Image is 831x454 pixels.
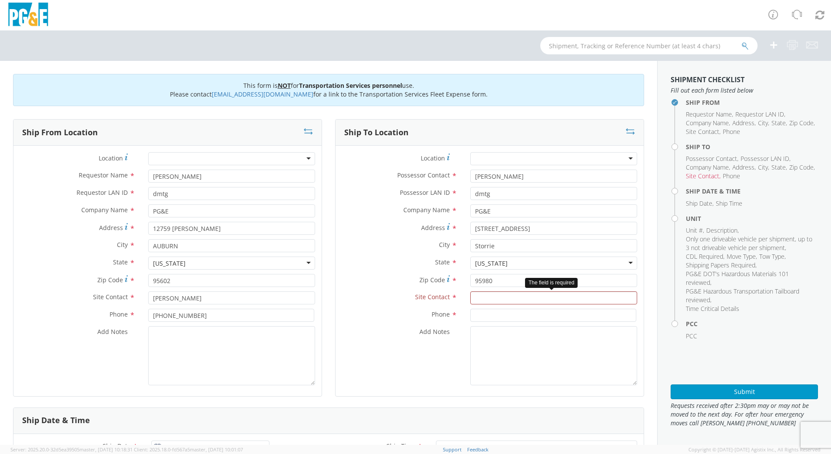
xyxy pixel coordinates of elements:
[686,235,816,252] li: ,
[758,163,769,172] li: ,
[789,119,815,127] li: ,
[13,74,644,106] div: This form is for use. Please contact for a link to the Transportation Services Fleet Expense form.
[686,163,730,172] li: ,
[467,446,489,453] a: Feedback
[686,215,818,222] h4: Unit
[686,226,703,234] span: Unit #
[686,119,730,127] li: ,
[686,154,737,163] span: Possessor Contact
[686,270,816,287] li: ,
[723,172,740,180] span: Phone
[686,144,818,150] h4: Ship To
[688,446,821,453] span: Copyright © [DATE]-[DATE] Agistix Inc., All Rights Reserved
[97,327,128,336] span: Add Notes
[771,163,787,172] li: ,
[403,206,450,214] span: Company Name
[299,81,402,90] b: Transportation Services personnel
[93,293,128,301] span: Site Contact
[397,171,450,179] span: Possessor Contact
[278,81,291,90] u: NOT
[686,172,719,180] span: Site Contact
[110,310,128,318] span: Phone
[99,224,123,232] span: Address
[686,188,818,194] h4: Ship Date & Time
[686,119,729,127] span: Company Name
[81,206,128,214] span: Company Name
[419,276,445,284] span: Zip Code
[741,154,789,163] span: Possessor LAN ID
[686,261,755,269] span: Shipping Papers Required
[686,287,799,304] span: PG&E Hazardous Transportation Tailboard reviewed
[686,154,738,163] li: ,
[716,199,742,207] span: Ship Time
[732,119,756,127] li: ,
[686,261,757,270] li: ,
[10,446,133,453] span: Server: 2025.20.0-32d5ea39505
[153,259,186,268] div: [US_STATE]
[103,442,131,450] span: Ship Date
[525,278,578,288] div: The field is required
[686,199,712,207] span: Ship Date
[686,304,739,313] span: Time Critical Details
[113,258,128,266] span: State
[727,252,756,260] span: Move Type
[421,224,445,232] span: Address
[7,3,50,28] img: pge-logo-06675f144f4cfa6a6814.png
[771,119,787,127] li: ,
[686,252,725,261] li: ,
[758,119,769,127] li: ,
[400,188,450,197] span: Possessor LAN ID
[706,226,738,234] span: Description
[789,163,814,171] span: Zip Code
[79,171,128,179] span: Requestor Name
[686,110,733,119] li: ,
[759,252,784,260] span: Tow Type
[686,172,721,180] li: ,
[671,384,818,399] button: Submit
[706,226,739,235] li: ,
[686,320,818,327] h4: PCC
[443,446,462,453] a: Support
[386,442,415,450] span: Ship Time
[686,235,812,252] span: Only one driveable vehicle per shipment, up to 3 not driveable vehicle per shipment
[758,119,768,127] span: City
[212,90,313,98] a: [EMAIL_ADDRESS][DOMAIN_NAME]
[432,310,450,318] span: Phone
[732,163,756,172] li: ,
[686,163,729,171] span: Company Name
[76,188,128,197] span: Requestor LAN ID
[741,154,791,163] li: ,
[771,163,786,171] span: State
[686,110,732,118] span: Requestor Name
[727,252,757,261] li: ,
[419,327,450,336] span: Add Notes
[789,119,814,127] span: Zip Code
[134,446,243,453] span: Client: 2025.18.0-fd567a5
[415,293,450,301] span: Site Contact
[80,446,133,453] span: master, [DATE] 10:18:31
[686,127,719,136] span: Site Contact
[344,128,409,137] h3: Ship To Location
[735,110,785,119] li: ,
[22,416,90,425] h3: Ship Date & Time
[735,110,784,118] span: Requestor LAN ID
[771,119,786,127] span: State
[475,259,508,268] div: [US_STATE]
[686,270,789,287] span: PG&E DOT's Hazardous Materials 101 reviewed
[723,127,740,136] span: Phone
[671,401,818,427] span: Requests received after 2:30pm may or may not be moved to the next day. For after hour emergency ...
[117,240,128,249] span: City
[686,127,721,136] li: ,
[759,252,786,261] li: ,
[686,252,723,260] span: CDL Required
[190,446,243,453] span: master, [DATE] 10:01:07
[22,128,98,137] h3: Ship From Location
[789,163,815,172] li: ,
[686,199,714,208] li: ,
[540,37,758,54] input: Shipment, Tracking or Reference Number (at least 4 chars)
[97,276,123,284] span: Zip Code
[671,86,818,95] span: Fill out each form listed below
[758,163,768,171] span: City
[686,226,704,235] li: ,
[732,163,755,171] span: Address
